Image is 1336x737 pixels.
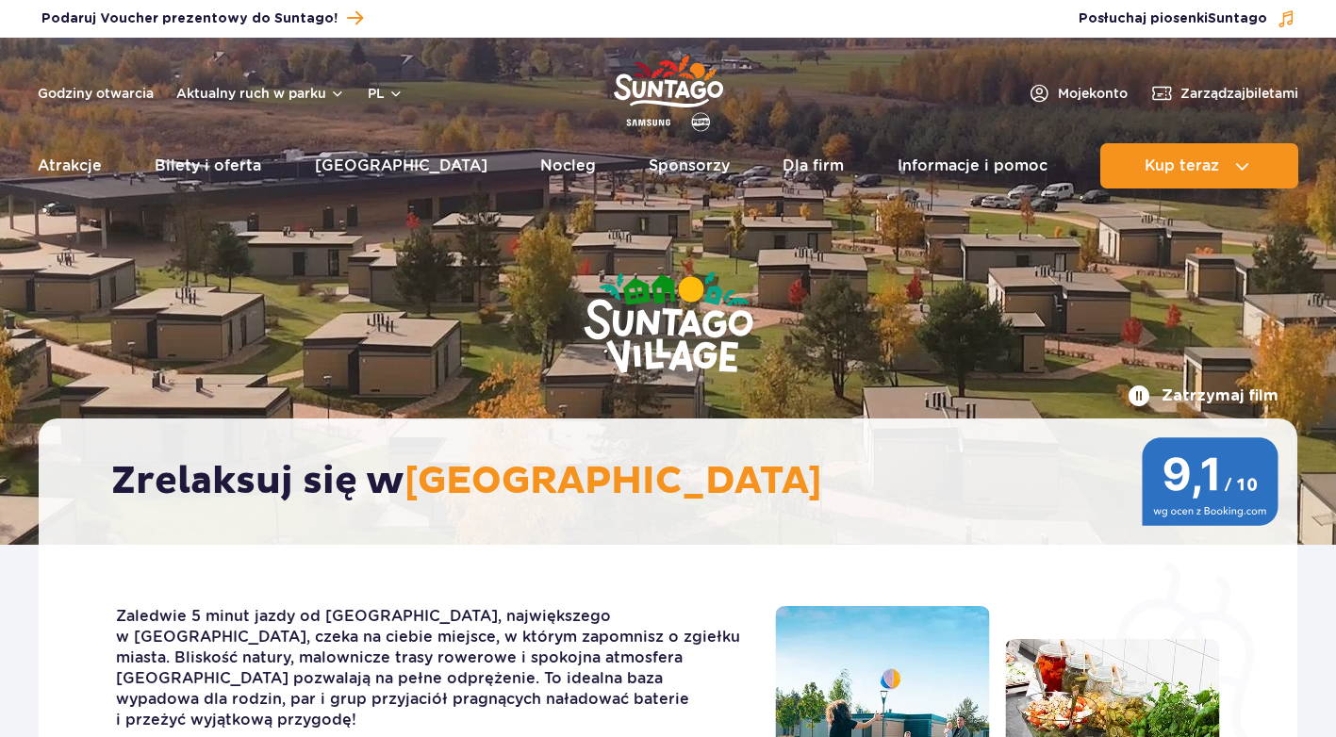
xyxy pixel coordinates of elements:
[404,458,822,505] span: [GEOGRAPHIC_DATA]
[783,143,844,188] a: Dla firm
[1028,82,1128,105] a: Mojekonto
[898,143,1047,188] a: Informacje i pomoc
[1058,84,1128,103] span: Moje konto
[1079,9,1295,28] button: Posłuchaj piosenkiSuntago
[1128,385,1278,407] button: Zatrzymaj film
[155,143,261,188] a: Bilety i oferta
[41,6,363,31] a: Podaruj Voucher prezentowy do Suntago!
[1100,143,1298,188] button: Kup teraz
[540,143,596,188] a: Nocleg
[508,198,829,450] img: Suntago Village
[38,143,102,188] a: Atrakcje
[368,84,404,103] button: pl
[38,84,154,103] a: Godziny otwarcia
[1142,437,1278,526] img: 9,1/10 wg ocen z Booking.com
[1150,82,1298,105] a: Zarządzajbiletami
[1208,12,1267,25] span: Suntago
[41,9,338,28] span: Podaruj Voucher prezentowy do Suntago!
[111,458,1244,505] h2: Zrelaksuj się w
[1079,9,1267,28] span: Posłuchaj piosenki
[649,143,730,188] a: Sponsorzy
[116,606,747,730] p: Zaledwie 5 minut jazdy od [GEOGRAPHIC_DATA], największego w [GEOGRAPHIC_DATA], czeka na ciebie mi...
[1145,157,1219,174] span: Kup teraz
[315,143,487,188] a: [GEOGRAPHIC_DATA]
[1180,84,1298,103] span: Zarządzaj biletami
[614,47,723,134] a: Park of Poland
[176,86,345,101] button: Aktualny ruch w parku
